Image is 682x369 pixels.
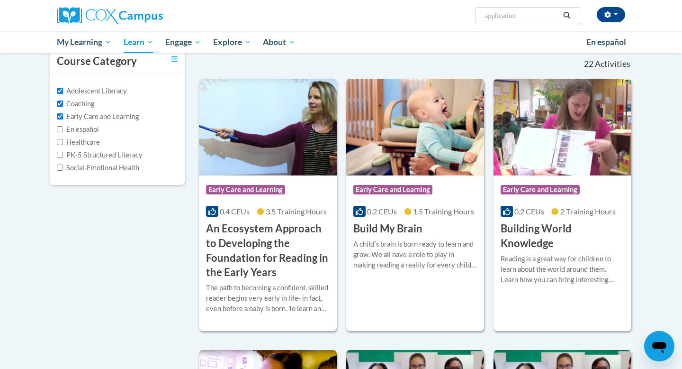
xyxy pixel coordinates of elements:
h3: Course Category [57,54,137,69]
span: Learn [124,37,153,48]
label: Coaching [57,99,94,109]
label: PK-5 Structured Literacy [57,150,143,160]
label: En español [57,124,99,135]
span: Activities [595,59,630,69]
span: 3.5 Training Hours [266,207,327,216]
span: 0.4 CEUs [220,207,250,216]
span: 2 Training Hours [560,207,616,216]
img: Course Logo [494,79,631,175]
span: 22 [584,59,593,69]
input: Checkbox for Options [57,88,63,94]
a: Cox Campus [57,7,237,24]
a: My Learning [51,31,117,53]
button: Search [560,10,574,21]
a: Learn [117,31,160,53]
a: Engage [159,31,207,53]
label: Healthcare [57,137,100,148]
a: Explore [207,31,257,53]
img: Cox Campus [57,7,163,24]
div: The path to becoming a confident, skilled reader begins very early in life- in fact, even before ... [206,283,330,314]
a: Course LogoEarly Care and Learning0.4 CEUs3.5 Training Hours An Ecosystem Approach to Developing ... [199,79,337,331]
button: Account Settings [597,7,625,22]
div: Main menu [43,31,639,53]
input: Checkbox for Options [57,101,63,107]
span: 0.2 CEUs [514,207,544,216]
iframe: Button to launch messaging window [644,331,674,361]
span: 0.2 CEUs [367,207,397,216]
input: Checkbox for Options [57,165,63,171]
input: Checkbox for Options [57,113,63,120]
a: About [257,31,302,53]
input: Search Courses [484,10,560,21]
span: Early Care and Learning [353,185,432,194]
a: Course LogoEarly Care and Learning0.2 CEUs1.5 Training Hours Build My BrainA childʹs brain is bor... [346,79,484,331]
input: Checkbox for Options [57,139,63,145]
div: Reading is a great way for children to learn about the world around them. Learn how you can bring... [501,254,624,285]
label: Social-Emotional Health [57,163,139,173]
img: Course Logo [199,79,337,175]
span: Early Care and Learning [501,185,580,194]
h3: Building World Knowledge [501,221,624,251]
a: En español [580,32,632,52]
input: Checkbox for Options [57,152,63,158]
span: Engage [165,37,201,48]
a: Toggle collapse [171,54,178,65]
h3: An Ecosystem Approach to Developing the Foundation for Reading in the Early Years [206,221,330,280]
label: Adolescent Literacy [57,86,127,96]
span: About [263,37,295,48]
span: Early Care and Learning [206,185,285,194]
input: Checkbox for Options [57,126,63,132]
div: A childʹs brain is born ready to learn and grow. We all have a role to play in making reading a r... [353,239,477,270]
span: Explore [213,37,251,48]
h3: Build My Brain [353,221,422,236]
span: 1.5 Training Hours [413,207,474,216]
span: My Learning [57,37,111,48]
label: Early Care and Learning [57,111,139,122]
a: Course LogoEarly Care and Learning0.2 CEUs2 Training Hours Building World KnowledgeReading is a g... [494,79,631,331]
span: En español [586,37,626,47]
img: Course Logo [346,79,484,175]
